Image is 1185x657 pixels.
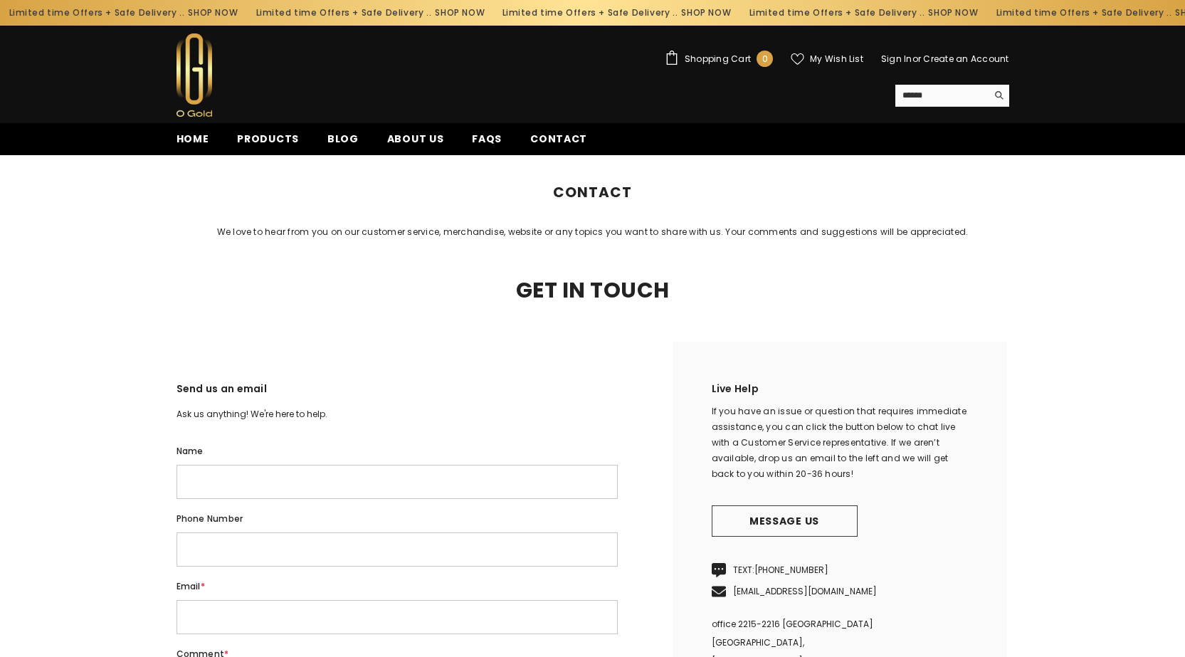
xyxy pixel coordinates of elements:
[177,132,209,146] span: Home
[923,53,1008,65] a: Create an Account
[169,5,218,21] a: SHOP NOW
[177,511,618,527] label: Phone number
[881,53,912,65] a: Sign In
[237,132,299,146] span: Products
[733,564,828,576] span: TEXT:
[791,53,863,65] a: My Wish List
[223,131,313,155] a: Products
[458,131,516,155] a: FAQs
[595,155,633,171] span: Contact
[327,132,359,146] span: Blog
[712,505,858,537] a: Message us
[177,443,618,459] label: Name
[387,132,444,146] span: About us
[373,131,458,155] a: About us
[227,1,474,24] div: Limited time Offers + Safe Delivery ..
[762,51,768,67] span: 0
[733,585,877,597] a: [EMAIL_ADDRESS][DOMAIN_NAME]
[662,5,712,21] a: SHOP NOW
[665,51,773,67] a: Shopping Cart
[177,381,618,406] h3: Send us an email
[162,131,223,155] a: Home
[987,85,1009,106] button: Search
[474,1,721,24] div: Limited time Offers + Safe Delivery ..
[720,1,967,24] div: Limited time Offers + Safe Delivery ..
[177,33,212,117] img: Ogold Shop
[552,155,579,171] a: Home
[177,579,618,594] label: Email
[908,5,958,21] a: SHOP NOW
[712,404,968,482] div: If you have an issue or question that requires immediate assistance, you can click the button bel...
[166,280,1020,300] h2: Get In Touch
[895,85,1009,107] summary: Search
[177,406,618,422] p: Ask us anything! We're here to help.
[685,55,751,63] span: Shopping Cart
[912,53,921,65] span: or
[516,131,601,155] a: Contact
[415,5,465,21] a: SHOP NOW
[472,132,502,146] span: FAQs
[313,131,373,155] a: Blog
[754,564,828,576] a: [PHONE_NUMBER]
[712,381,968,404] h2: Live Help
[810,55,863,63] span: My Wish List
[530,132,587,146] span: Contact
